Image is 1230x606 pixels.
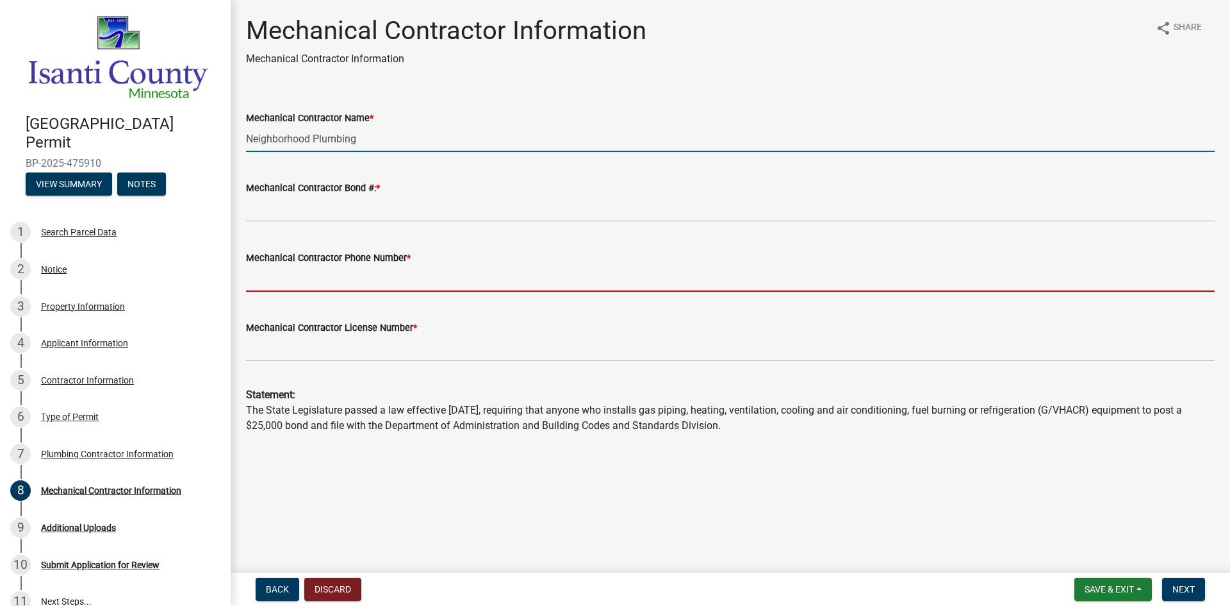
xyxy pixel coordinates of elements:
[41,412,99,421] div: Type of Permit
[246,254,411,263] label: Mechanical Contractor Phone Number
[41,302,125,311] div: Property Information
[246,389,295,401] b: Statement:
[41,339,128,348] div: Applicant Information
[10,555,31,575] div: 10
[10,480,31,501] div: 8
[1162,578,1205,601] button: Next
[10,370,31,391] div: 5
[1145,15,1212,40] button: shareShare
[246,324,417,333] label: Mechanical Contractor License Number
[41,486,181,495] div: Mechanical Contractor Information
[304,578,361,601] button: Discard
[26,180,112,190] wm-modal-confirm: Summary
[246,15,646,46] h1: Mechanical Contractor Information
[41,523,116,532] div: Additional Uploads
[10,407,31,427] div: 6
[1156,21,1171,36] i: share
[41,450,174,459] div: Plumbing Contractor Information
[41,560,160,569] div: Submit Application for Review
[26,157,205,169] span: BP-2025-475910
[26,115,220,152] h4: [GEOGRAPHIC_DATA] Permit
[1172,584,1195,594] span: Next
[246,184,380,193] label: Mechanical Contractor Bond #:
[246,372,1215,433] div: The State Legislature passed a law effective [DATE], requiring that anyone who installs gas pipin...
[10,222,31,242] div: 1
[26,13,210,101] img: Isanti County, Minnesota
[10,444,31,464] div: 7
[10,296,31,317] div: 3
[41,228,117,237] div: Search Parcel Data
[41,265,67,274] div: Notice
[117,173,166,196] button: Notes
[26,173,112,196] button: View Summary
[246,51,646,67] p: Mechanical Contractor Information
[246,114,373,123] label: Mechanical Contractor Name
[117,180,166,190] wm-modal-confirm: Notes
[1174,21,1202,36] span: Share
[10,333,31,353] div: 4
[1085,584,1134,594] span: Save & Exit
[41,376,134,385] div: Contractor Information
[266,584,289,594] span: Back
[10,259,31,280] div: 2
[1074,578,1152,601] button: Save & Exit
[256,578,299,601] button: Back
[10,518,31,538] div: 9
